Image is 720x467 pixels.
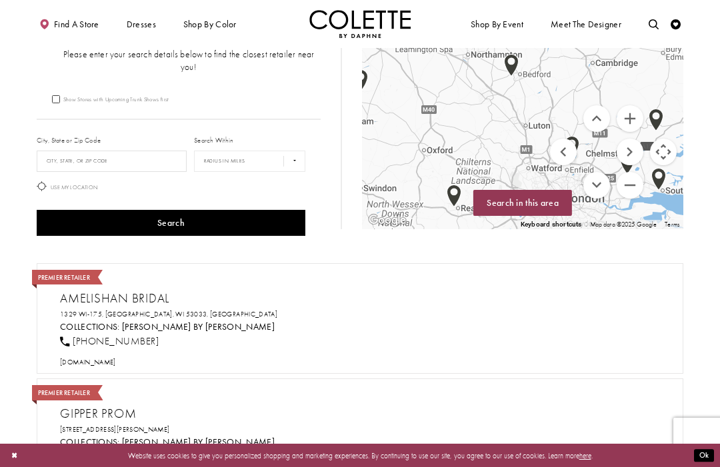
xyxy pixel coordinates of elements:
[646,163,671,196] img: Google Image #429
[617,172,643,199] button: Zoom out
[471,19,523,29] span: Shop By Event
[487,197,559,209] span: Search in this area
[665,220,679,229] a: Terms (opens in new tab)
[309,10,411,38] a: Visit Home Page
[57,49,320,74] p: Please enter your search details below to find the closest retailer near you!
[646,10,661,38] a: Toggle search
[194,151,305,172] select: Radius In Miles
[550,139,577,165] button: Move left
[60,425,169,434] a: Opens in new tab
[181,10,239,38] span: Shop by color
[37,10,101,38] a: Find a store
[668,10,683,38] a: Check Wishlist
[681,86,706,119] img: Google Image #698
[122,321,275,332] a: Visit Colette by Daphne page - Opens in new tab
[441,179,467,213] img: Google Image #464
[60,436,120,448] span: Collections:
[73,448,647,462] p: Website uses cookies to give you personalized shopping and marketing experiences. By continuing t...
[694,449,714,462] button: Submit Dialog
[183,19,237,29] span: Shop by color
[590,220,657,229] span: Map data ©2025 Google
[583,105,610,132] button: Move up
[650,139,677,165] button: Map camera controls
[38,388,90,397] span: Premier Retailer
[127,19,156,29] span: Dresses
[473,190,572,216] button: Search in this area
[551,19,621,29] span: Meet the designer
[60,406,670,422] h2: Gipper Prom
[60,358,116,366] span: [DOMAIN_NAME]
[122,436,275,448] a: Visit Colette by Daphne page - Opens in new tab
[365,212,409,229] img: Google Image #785
[60,291,670,306] h2: Amelishan Bridal
[548,10,624,38] a: Meet the designer
[38,273,90,282] span: Premier Retailer
[73,334,159,348] span: [PHONE_NUMBER]
[37,151,187,172] input: City, State, or ZIP Code
[60,310,277,318] a: Opens in new tab
[643,103,669,137] img: Google Image #466
[617,105,643,132] button: Zoom in
[6,446,23,464] button: Close Dialog
[54,19,99,29] span: Find a store
[499,49,524,82] img: Google Image #433
[583,172,610,199] button: Move down
[309,10,411,38] img: Colette by Daphne
[617,139,643,165] button: Move right
[37,210,305,236] button: Search
[521,220,582,229] button: Keyboard shortcuts
[194,135,233,145] label: Search Within
[124,10,159,38] span: Dresses
[365,212,409,229] a: Open this area in Google Maps (opens a new window)
[37,135,101,145] label: City, State or Zip Code
[60,334,159,348] a: [PHONE_NUMBER]
[60,321,120,332] span: Collections:
[468,10,525,38] span: Shop By Event
[579,450,591,460] a: here
[60,358,116,366] a: Opens in new tab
